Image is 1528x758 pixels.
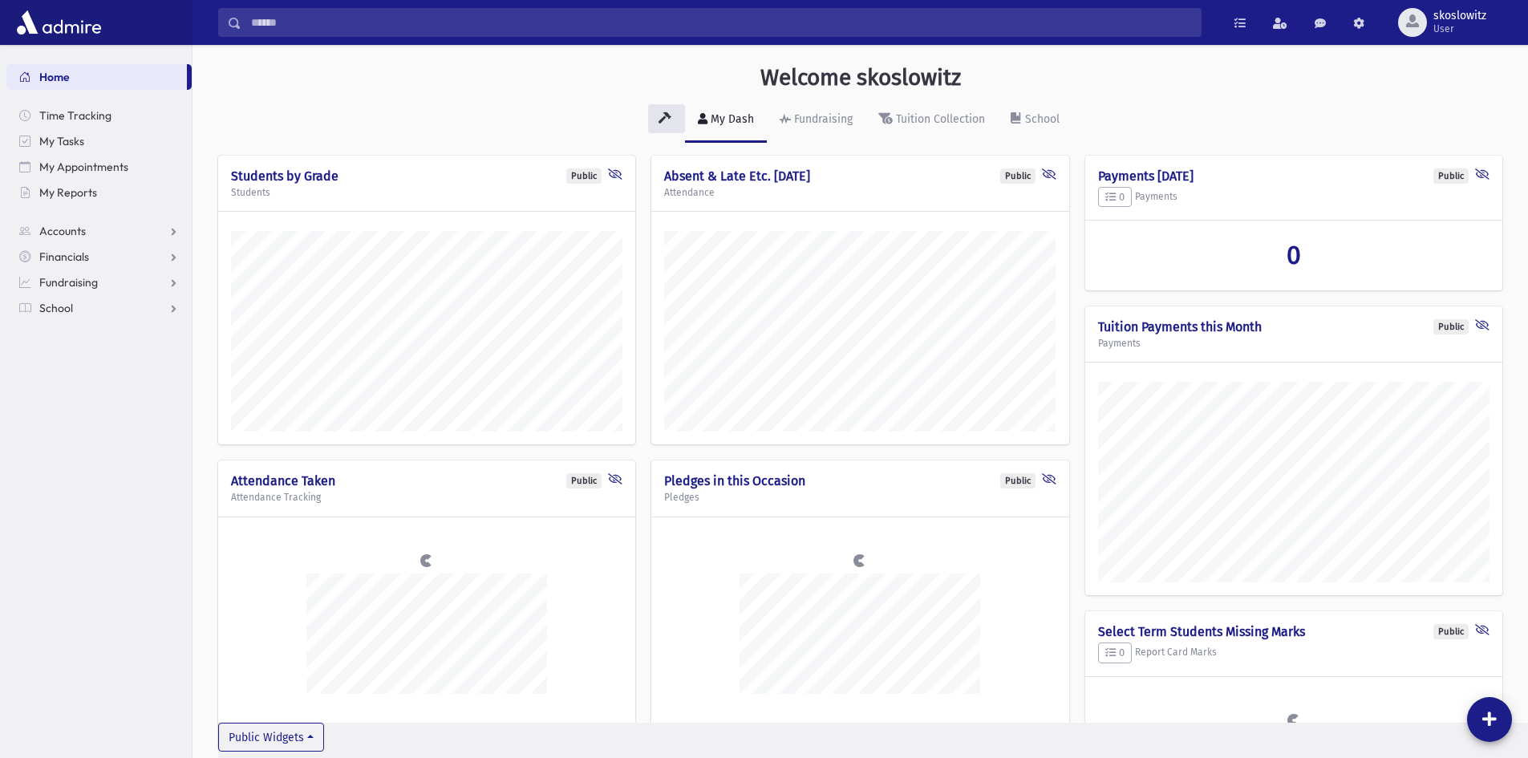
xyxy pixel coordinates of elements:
a: My Dash [685,98,767,143]
a: Financials [6,244,192,270]
h4: Payments [DATE] [1098,168,1489,184]
h4: Tuition Payments this Month [1098,319,1489,334]
h3: Welcome skoslowitz [760,64,961,91]
div: Public [1433,168,1469,184]
span: Time Tracking [39,108,111,123]
span: 0 [1287,240,1301,270]
input: Search [241,8,1201,37]
span: My Reports [39,185,97,200]
a: Tuition Collection [865,98,998,143]
span: User [1433,22,1486,35]
a: My Reports [6,180,192,205]
h4: Select Term Students Missing Marks [1098,624,1489,639]
h4: Students by Grade [231,168,622,184]
h5: Attendance Tracking [231,492,622,503]
span: Financials [39,249,89,264]
span: 0 [1105,191,1125,203]
img: AdmirePro [13,6,105,39]
div: Public [1433,624,1469,639]
div: School [1022,112,1060,126]
h4: Absent & Late Etc. [DATE] [664,168,1056,184]
a: Time Tracking [6,103,192,128]
h5: Payments [1098,187,1489,208]
button: 0 [1098,187,1132,208]
div: Public [566,473,602,488]
span: School [39,301,73,315]
h4: Attendance Taken [231,473,622,488]
div: Public [1433,319,1469,334]
h5: Pledges [664,492,1056,503]
a: My Appointments [6,154,192,180]
div: Public [1000,473,1036,488]
div: Tuition Collection [893,112,985,126]
span: skoslowitz [1433,10,1486,22]
div: Public [566,168,602,184]
a: School [6,295,192,321]
div: Fundraising [791,112,853,126]
a: Accounts [6,218,192,244]
h5: Payments [1098,338,1489,349]
span: My Tasks [39,134,84,148]
div: Public [1000,168,1036,184]
h5: Attendance [664,187,1056,198]
span: My Appointments [39,160,128,174]
a: My Tasks [6,128,192,154]
span: Fundraising [39,275,98,290]
a: Fundraising [6,270,192,295]
h5: Report Card Marks [1098,642,1489,663]
h5: Students [231,187,622,198]
button: Public Widgets [218,723,324,752]
h4: Pledges in this Occasion [664,473,1056,488]
a: 0 [1098,240,1489,270]
span: Home [39,70,70,84]
button: 0 [1098,642,1132,663]
span: 0 [1105,647,1125,659]
a: Fundraising [767,98,865,143]
span: Accounts [39,224,86,238]
div: My Dash [707,112,754,126]
a: School [998,98,1072,143]
a: Home [6,64,187,90]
